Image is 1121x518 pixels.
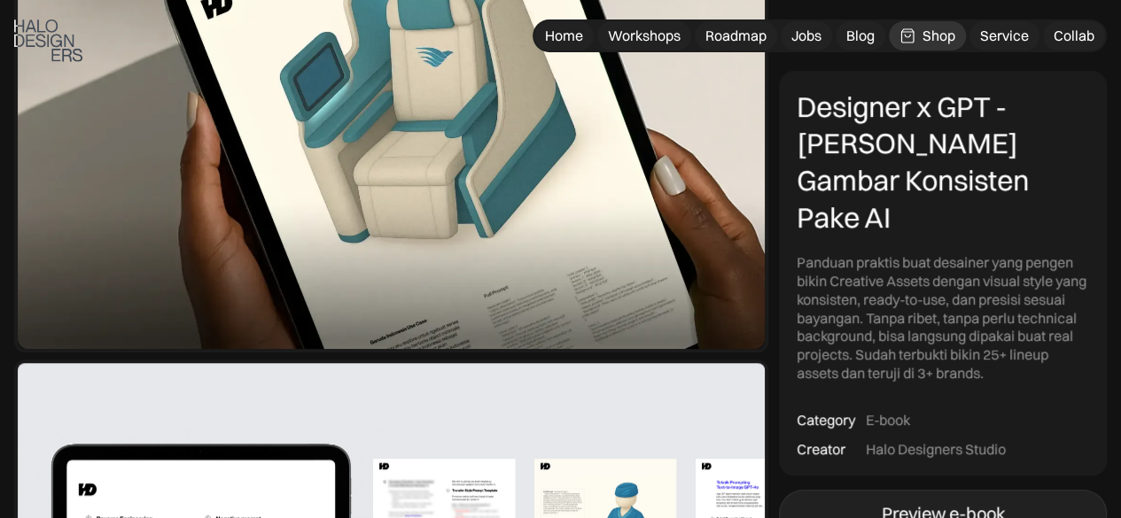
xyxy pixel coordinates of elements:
div: Workshops [608,27,681,45]
div: Designer x GPT - [PERSON_NAME] Gambar Konsisten Pake AI [797,89,1089,236]
div: Creator [797,440,845,459]
a: Shop [889,21,966,50]
div: E-book [866,411,910,429]
a: Jobs [781,21,832,50]
div: Blog [846,27,875,45]
div: Home [545,27,583,45]
a: Blog [836,21,885,50]
a: Workshops [597,21,691,50]
div: Category [797,411,855,429]
a: Collab [1043,21,1105,50]
div: Jobs [791,27,821,45]
div: Shop [922,27,955,45]
div: Collab [1054,27,1094,45]
div: Halo Designers Studio [866,440,1006,459]
div: Roadmap [705,27,767,45]
div: Service [980,27,1029,45]
a: Home [534,21,594,50]
a: Service [969,21,1039,50]
a: Roadmap [695,21,777,50]
div: Panduan praktis buat desainer yang pengen bikin Creative Assets dengan visual style yang konsiste... [797,253,1089,383]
